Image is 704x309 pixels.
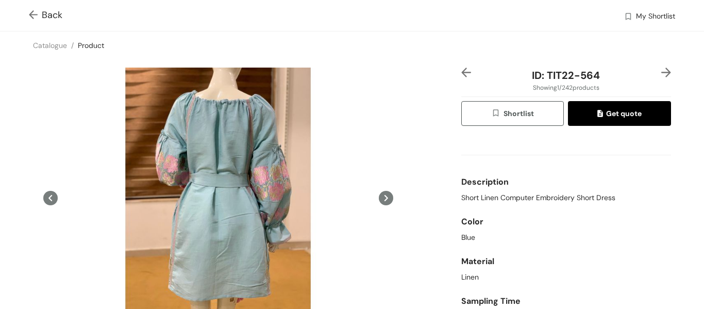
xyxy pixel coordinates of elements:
[71,41,74,50] span: /
[597,110,606,119] img: quote
[461,272,671,283] div: Linen
[461,251,671,272] div: Material
[491,108,504,120] img: wishlist
[568,101,671,126] button: quoteGet quote
[533,83,599,92] span: Showing 1 / 242 products
[33,41,67,50] a: Catalogue
[29,8,62,22] span: Back
[597,108,642,119] span: Get quote
[491,108,534,120] span: Shortlist
[461,232,671,243] div: Blue
[78,41,104,50] a: Product
[661,68,671,77] img: right
[461,192,615,203] span: Short Linen Computer Embroidery Short Dress
[532,69,600,82] span: ID: TIT22-564
[461,68,471,77] img: left
[29,10,42,21] img: Go back
[461,101,564,126] button: wishlistShortlist
[624,12,633,23] img: wishlist
[461,172,671,192] div: Description
[636,11,675,23] span: My Shortlist
[461,212,671,232] div: Color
